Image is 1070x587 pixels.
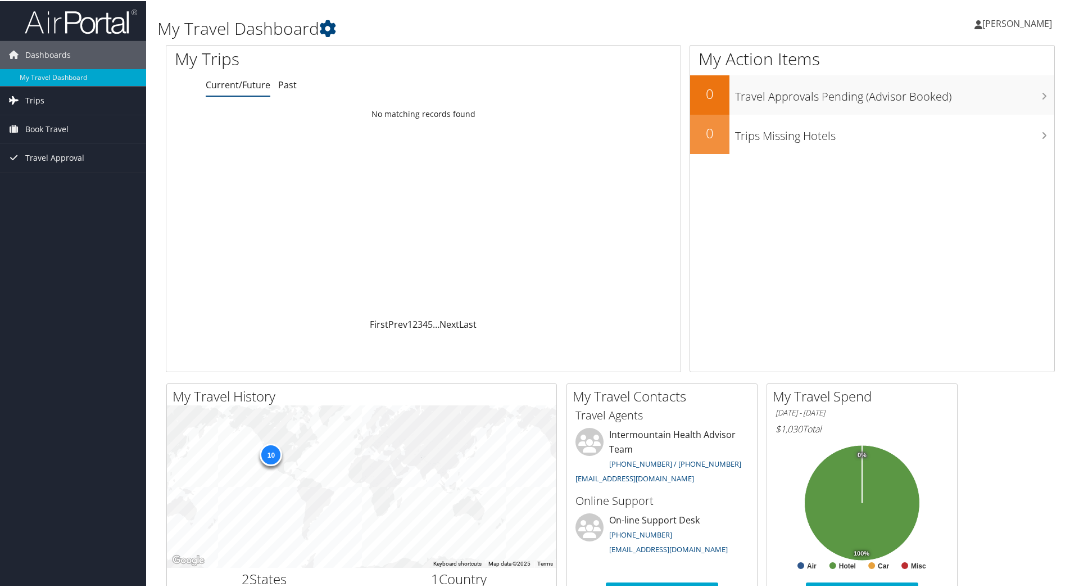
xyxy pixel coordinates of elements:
span: Trips [25,85,44,114]
a: 3 [418,317,423,329]
h1: My Action Items [690,46,1054,70]
span: Dashboards [25,40,71,68]
img: airportal-logo.png [25,7,137,34]
a: 5 [428,317,433,329]
td: No matching records found [166,103,681,123]
a: First [370,317,388,329]
h1: My Travel Dashboard [157,16,761,39]
a: [EMAIL_ADDRESS][DOMAIN_NAME] [609,543,728,553]
h2: 0 [690,83,729,102]
text: Air [807,561,817,569]
h2: 0 [690,123,729,142]
a: Current/Future [206,78,270,90]
h2: My Travel Spend [773,386,957,405]
h6: Total [776,422,949,434]
li: On-line Support Desk [570,512,754,558]
a: 0Trips Missing Hotels [690,114,1054,153]
tspan: 100% [854,549,869,556]
h6: [DATE] - [DATE] [776,407,949,417]
span: Book Travel [25,114,69,142]
h3: Online Support [575,492,749,508]
span: 2 [242,568,250,587]
a: [PHONE_NUMBER] [609,529,672,539]
a: Next [439,317,459,329]
li: Intermountain Health Advisor Team [570,427,754,487]
a: Prev [388,317,407,329]
text: Misc [911,561,926,569]
text: Hotel [839,561,856,569]
h3: Trips Missing Hotels [735,121,1054,143]
span: Map data ©2025 [488,559,531,566]
a: Past [278,78,297,90]
div: 10 [260,442,282,465]
span: Travel Approval [25,143,84,171]
a: 0Travel Approvals Pending (Advisor Booked) [690,74,1054,114]
a: 4 [423,317,428,329]
h1: My Trips [175,46,458,70]
a: [EMAIL_ADDRESS][DOMAIN_NAME] [575,472,694,482]
tspan: 0% [858,451,867,458]
a: 2 [412,317,418,329]
img: Google [170,552,207,567]
a: Open this area in Google Maps (opens a new window) [170,552,207,567]
button: Keyboard shortcuts [433,559,482,567]
h3: Travel Approvals Pending (Advisor Booked) [735,82,1054,103]
h2: My Travel History [173,386,556,405]
span: 1 [431,568,439,587]
h2: My Travel Contacts [573,386,757,405]
text: Car [878,561,889,569]
a: [PHONE_NUMBER] / [PHONE_NUMBER] [609,458,741,468]
a: [PERSON_NAME] [974,6,1063,39]
span: … [433,317,439,329]
h3: Travel Agents [575,407,749,422]
a: Terms (opens in new tab) [537,559,553,566]
span: [PERSON_NAME] [982,16,1052,29]
span: $1,030 [776,422,802,434]
a: Last [459,317,477,329]
a: 1 [407,317,412,329]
